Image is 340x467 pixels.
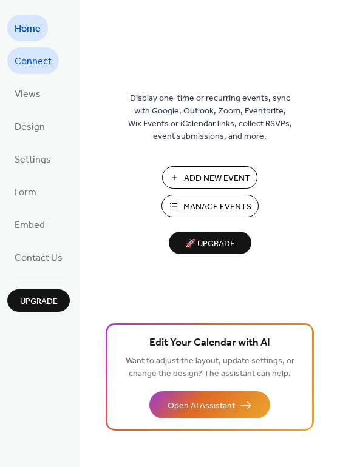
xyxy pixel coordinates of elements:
[149,335,270,352] span: Edit Your Calendar with AI
[7,146,58,172] a: Settings
[7,113,52,139] a: Design
[15,52,52,72] span: Connect
[176,236,244,252] span: 🚀 Upgrade
[169,232,251,254] button: 🚀 Upgrade
[15,19,41,39] span: Home
[15,249,63,268] span: Contact Us
[7,15,48,41] a: Home
[7,289,70,312] button: Upgrade
[15,118,45,137] span: Design
[7,80,48,107] a: Views
[149,391,270,418] button: Open AI Assistant
[15,85,41,104] span: Views
[162,166,257,189] button: Add New Event
[15,216,45,235] span: Embed
[161,195,259,217] button: Manage Events
[15,150,51,170] span: Settings
[20,295,58,308] span: Upgrade
[7,244,70,270] a: Contact Us
[7,178,44,205] a: Form
[128,92,292,143] span: Display one-time or recurring events, sync with Google, Outlook, Zoom, Eventbrite, Wix Events or ...
[15,183,36,203] span: Form
[7,47,59,74] a: Connect
[184,172,250,185] span: Add New Event
[7,211,52,238] a: Embed
[168,400,235,412] span: Open AI Assistant
[183,201,251,213] span: Manage Events
[126,353,294,382] span: Want to adjust the layout, update settings, or change the design? The assistant can help.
